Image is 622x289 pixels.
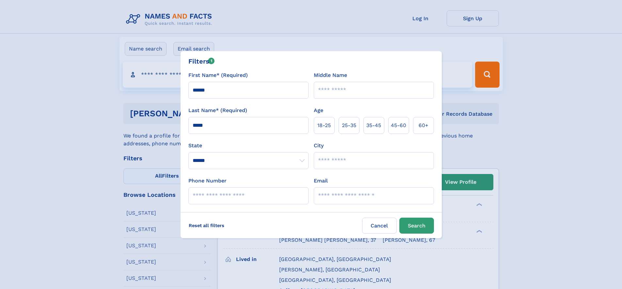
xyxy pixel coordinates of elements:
[399,218,434,234] button: Search
[314,142,324,150] label: City
[366,122,381,129] span: 35‑45
[188,56,215,66] div: Filters
[184,218,229,233] label: Reset all filters
[342,122,356,129] span: 25‑35
[314,71,347,79] label: Middle Name
[188,107,247,114] label: Last Name* (Required)
[317,122,331,129] span: 18‑25
[314,177,328,185] label: Email
[188,71,248,79] label: First Name* (Required)
[419,122,428,129] span: 60+
[188,177,227,185] label: Phone Number
[391,122,406,129] span: 45‑60
[314,107,323,114] label: Age
[362,218,397,234] label: Cancel
[188,142,309,150] label: State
